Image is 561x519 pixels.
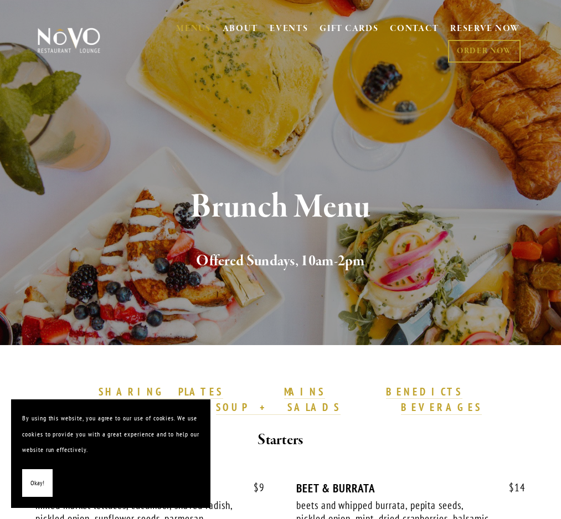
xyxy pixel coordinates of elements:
[284,385,326,398] strong: MAINS
[22,410,199,458] p: By using this website, you agree to our use of cookies. We use cookies to provide you with a grea...
[401,400,482,414] strong: BEVERAGES
[35,27,102,54] img: Novo Restaurant &amp; Lounge
[401,400,482,415] a: BEVERAGES
[216,400,340,415] a: SOUP + SALADS
[99,385,223,398] strong: SHARING PLATES
[254,481,259,494] span: $
[50,250,511,273] h2: Offered Sundays, 10am-2pm
[258,430,303,450] strong: Starters
[270,23,308,34] a: EVENTS
[386,385,462,399] a: BENEDICTS
[390,19,439,40] a: CONTACT
[50,189,511,225] h1: Brunch Menu
[498,481,526,494] span: 14
[320,19,378,40] a: GIFT CARDS
[284,385,326,399] a: MAINS
[30,475,44,491] span: Okay!
[99,385,223,399] a: SHARING PLATES
[22,469,53,497] button: Okay!
[216,400,340,414] strong: SOUP + SALADS
[450,19,520,40] a: RESERVE NOW
[509,481,514,494] span: $
[223,23,259,34] a: ABOUT
[243,481,265,494] span: 9
[176,23,211,34] a: MENUS
[296,481,526,495] div: BEET & BURRATA
[11,399,210,508] section: Cookie banner
[386,385,462,398] strong: BENEDICTS
[448,40,521,63] a: ORDER NOW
